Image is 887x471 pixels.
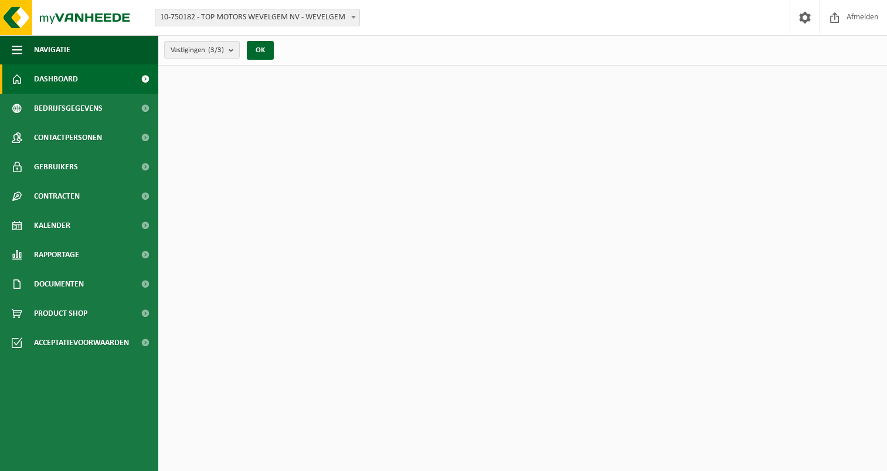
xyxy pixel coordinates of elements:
span: Contracten [34,182,80,211]
span: 10-750182 - TOP MOTORS WEVELGEM NV - WEVELGEM [155,9,359,26]
span: Product Shop [34,299,87,328]
span: Navigatie [34,35,70,64]
span: Documenten [34,269,84,299]
span: Bedrijfsgegevens [34,94,103,123]
button: Vestigingen(3/3) [164,41,240,59]
count: (3/3) [208,46,224,54]
button: OK [247,41,274,60]
span: Vestigingen [171,42,224,59]
span: Contactpersonen [34,123,102,152]
span: Dashboard [34,64,78,94]
span: Gebruikers [34,152,78,182]
span: Kalender [34,211,70,240]
span: Acceptatievoorwaarden [34,328,129,357]
span: 10-750182 - TOP MOTORS WEVELGEM NV - WEVELGEM [155,9,360,26]
span: Rapportage [34,240,79,269]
